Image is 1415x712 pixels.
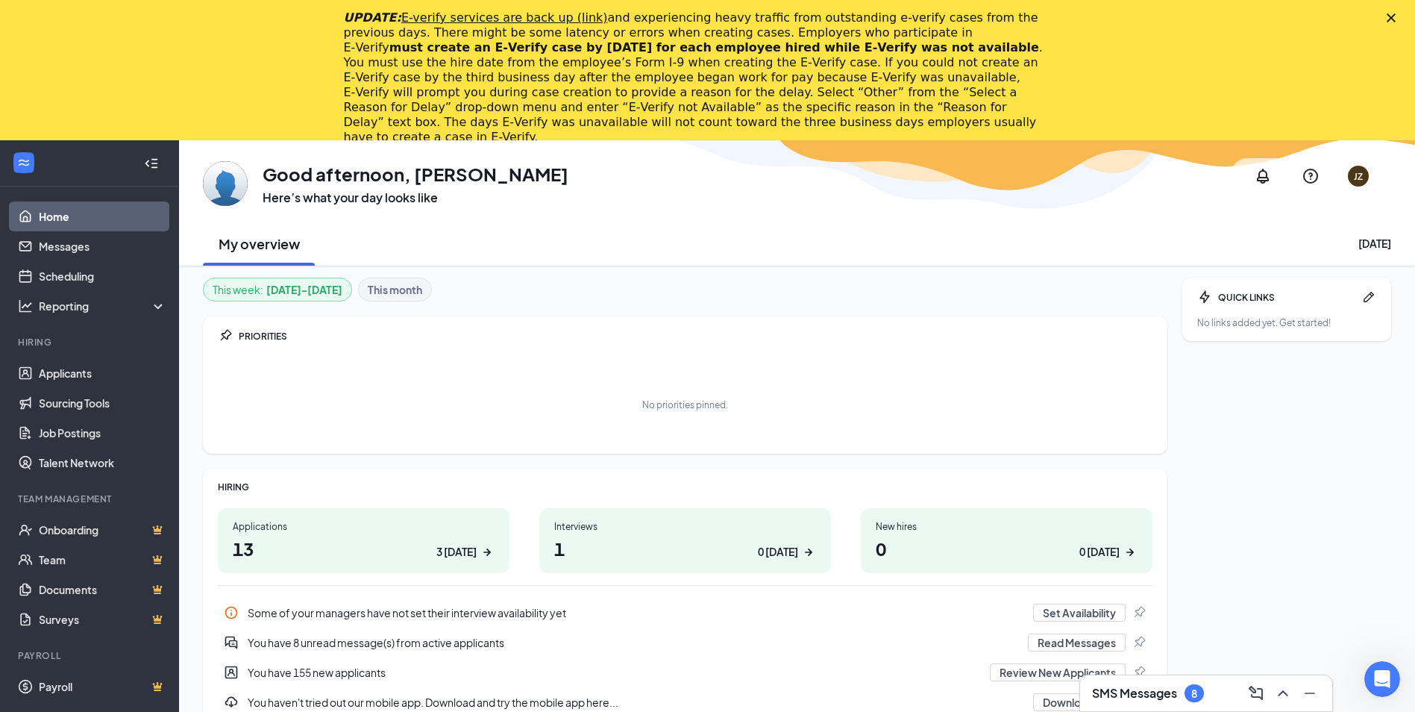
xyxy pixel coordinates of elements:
div: Payroll [18,649,163,662]
b: must create an E‑Verify case by [DATE] for each employee hired while E‑Verify was not available [389,40,1039,54]
svg: Analysis [18,299,33,313]
button: Download App [1033,693,1126,711]
svg: Pin [1132,635,1146,650]
div: Team Management [18,493,163,505]
div: Some of your managers have not set their interview availability yet [218,598,1152,628]
svg: Collapse [144,156,159,171]
a: Home [39,202,166,231]
svg: ArrowRight [480,545,495,560]
a: New hires00 [DATE]ArrowRight [861,508,1152,573]
a: Interviews10 [DATE]ArrowRight [539,508,831,573]
svg: ChevronUp [1274,684,1292,702]
div: You have 155 new applicants [218,658,1152,687]
h1: 0 [876,536,1138,561]
div: JZ [1354,170,1363,183]
a: InfoSome of your managers have not set their interview availability yetSet AvailabilityPin [218,598,1152,628]
div: Reporting [39,299,167,313]
div: You have 8 unread message(s) from active applicants [248,635,1019,650]
a: PayrollCrown [39,672,166,702]
svg: ArrowRight [1123,545,1138,560]
iframe: Intercom live chat [1364,661,1400,697]
div: 8 [1191,687,1197,700]
svg: ArrowRight [801,545,816,560]
a: OnboardingCrown [39,515,166,545]
svg: WorkstreamLogo [16,155,31,170]
button: Set Availability [1033,604,1126,622]
a: TeamCrown [39,545,166,575]
h3: SMS Messages [1092,685,1177,702]
div: Applications [233,520,495,533]
div: 0 [DATE] [1079,544,1120,560]
svg: ComposeMessage [1247,684,1265,702]
b: [DATE] - [DATE] [266,281,342,298]
img: Jack Zernia [203,161,248,206]
div: Interviews [554,520,816,533]
svg: UserEntity [224,665,239,680]
h1: 1 [554,536,816,561]
div: You have 8 unread message(s) from active applicants [218,628,1152,658]
a: DocumentsCrown [39,575,166,605]
i: UPDATE: [344,10,608,25]
svg: Minimize [1301,684,1319,702]
svg: Bolt [1197,290,1212,305]
div: This week : [213,281,342,298]
div: New hires [876,520,1138,533]
svg: Pin [1132,665,1146,680]
svg: Download [224,695,239,710]
button: ComposeMessage [1243,681,1267,705]
a: E-verify services are back up (link) [401,10,608,25]
button: Minimize [1296,681,1320,705]
div: [DATE] [1358,236,1391,251]
div: 3 [DATE] [436,544,477,560]
button: Review New Applicants [990,663,1126,681]
h1: 13 [233,536,495,561]
div: HIRING [218,481,1152,493]
a: UserEntityYou have 155 new applicantsReview New ApplicantsPin [218,658,1152,687]
svg: QuestionInfo [1302,167,1320,185]
h1: Good afternoon, [PERSON_NAME] [263,161,568,187]
button: Read Messages [1028,634,1126,652]
div: No links added yet. Get started! [1197,316,1376,329]
div: Hiring [18,336,163,349]
a: Applicants [39,358,166,388]
div: No priorities pinned. [642,399,728,411]
div: You haven't tried out our mobile app. Download and try the mobile app here... [248,695,1024,710]
div: and experiencing heavy traffic from outstanding e-verify cases from the previous days. There migh... [344,10,1048,145]
a: SurveysCrown [39,605,166,634]
a: Job Postings [39,418,166,448]
button: ChevronUp [1270,681,1293,705]
a: Applications133 [DATE]ArrowRight [218,508,509,573]
div: You have 155 new applicants [248,665,981,680]
a: Sourcing Tools [39,388,166,418]
div: 0 [DATE] [758,544,798,560]
div: Close [1387,13,1402,22]
svg: Pen [1361,290,1376,305]
a: DoubleChatActiveYou have 8 unread message(s) from active applicantsRead MessagesPin [218,628,1152,658]
h3: Here’s what your day looks like [263,190,568,206]
svg: Pin [1132,605,1146,620]
svg: Info [224,605,239,620]
svg: DoubleChatActive [224,635,239,650]
div: QUICK LINKS [1218,291,1355,304]
div: PRIORITIES [239,330,1152,343]
svg: Pin [218,328,233,343]
b: This month [368,281,422,298]
div: Some of your managers have not set their interview availability yet [248,605,1024,620]
a: Talent Network [39,448,166,478]
a: Messages [39,231,166,261]
a: Scheduling [39,261,166,291]
h2: My overview [219,234,300,253]
svg: Notifications [1254,167,1272,185]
